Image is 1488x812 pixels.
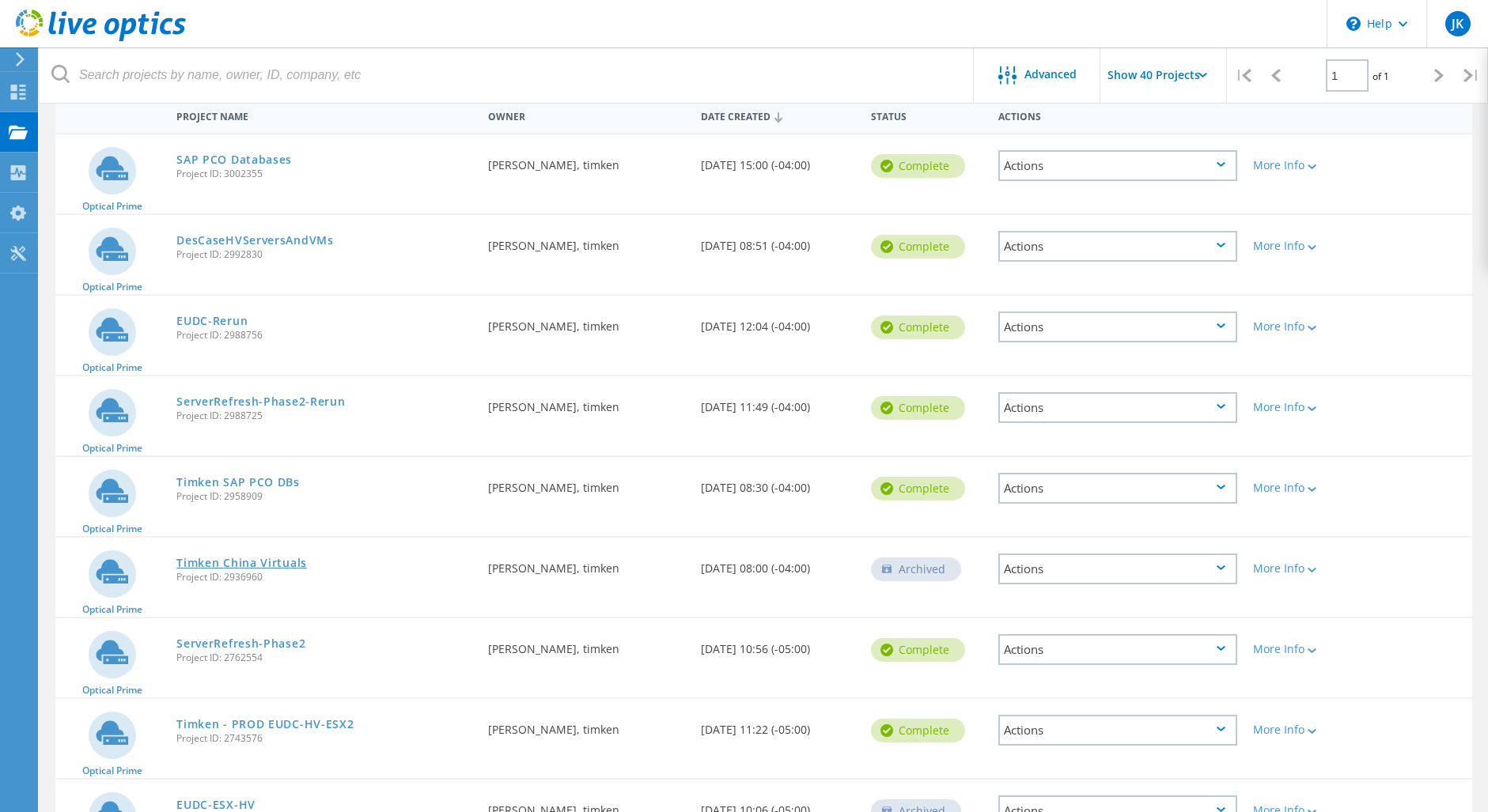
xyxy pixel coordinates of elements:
[82,444,142,453] span: Optical Prime
[82,524,142,534] span: Optical Prime
[480,538,693,590] div: [PERSON_NAME], timken
[1253,563,1350,574] div: More Info
[871,719,965,742] div: Complete
[871,154,965,178] div: Complete
[82,766,142,776] span: Optical Prime
[168,100,480,130] div: Project Name
[1452,17,1463,30] span: JK
[998,473,1237,504] div: Actions
[1253,240,1350,251] div: More Info
[480,100,693,130] div: Owner
[176,799,256,810] a: EUDC-ESX-HV
[1346,17,1361,31] svg: \n
[1253,644,1350,655] div: More Info
[176,396,345,407] a: ServerRefresh-Phase2-Rerun
[480,618,693,670] div: [PERSON_NAME], timken
[871,638,965,662] div: Complete
[1024,69,1077,80] span: Advanced
[176,235,333,246] a: DesCaseHVServersAndVMs
[176,154,292,165] a: SAP PCO Databases
[871,235,965,259] div: Complete
[40,47,975,103] input: Search projects by name, owner, ID, company, etc
[480,457,693,509] div: [PERSON_NAME], timken
[176,492,472,501] span: Project ID: 2958909
[82,363,142,372] span: Optical Prime
[693,296,863,348] div: [DATE] 12:04 (-04:00)
[998,715,1237,746] div: Actions
[82,282,142,292] span: Optical Prime
[176,557,307,568] a: Timken China Virtuals
[871,557,961,581] div: Archived
[1253,724,1350,735] div: More Info
[1253,482,1350,493] div: More Info
[998,231,1237,262] div: Actions
[693,100,863,130] div: Date Created
[871,315,965,339] div: Complete
[176,315,248,327] a: EUDC-Rerun
[82,685,142,695] span: Optical Prime
[693,215,863,267] div: [DATE] 08:51 (-04:00)
[176,250,472,259] span: Project ID: 2992830
[1456,47,1488,104] div: |
[871,477,965,500] div: Complete
[998,312,1237,342] div: Actions
[16,33,186,44] a: Live Optics Dashboard
[871,396,965,420] div: Complete
[1253,402,1350,413] div: More Info
[480,215,693,267] div: [PERSON_NAME], timken
[176,169,472,179] span: Project ID: 3002355
[176,638,305,649] a: ServerRefresh-Phase2
[693,618,863,670] div: [DATE] 10:56 (-05:00)
[176,734,472,743] span: Project ID: 2743576
[998,634,1237,665] div: Actions
[176,719,354,730] a: Timken - PROD EUDC-HV-ESX2
[480,376,693,429] div: [PERSON_NAME], timken
[863,100,990,130] div: Status
[693,538,863,590] div: [DATE] 08:00 (-04:00)
[82,202,142,211] span: Optical Prime
[693,376,863,429] div: [DATE] 11:49 (-04:00)
[1373,70,1389,83] span: of 1
[693,457,863,509] div: [DATE] 08:30 (-04:00)
[998,553,1237,584] div: Actions
[176,572,472,582] span: Project ID: 2936960
[1253,321,1350,332] div: More Info
[998,392,1237,423] div: Actions
[480,296,693,348] div: [PERSON_NAME], timken
[693,134,863,187] div: [DATE] 15:00 (-04:00)
[1253,160,1350,171] div: More Info
[480,134,693,187] div: [PERSON_NAME], timken
[82,605,142,614] span: Optical Prime
[998,150,1237,181] div: Actions
[176,477,300,488] a: Timken SAP PCO DBs
[176,330,472,340] span: Project ID: 2988756
[1227,47,1259,104] div: |
[990,100,1245,130] div: Actions
[176,653,472,663] span: Project ID: 2762554
[176,411,472,421] span: Project ID: 2988725
[693,699,863,751] div: [DATE] 11:22 (-05:00)
[480,699,693,751] div: [PERSON_NAME], timken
